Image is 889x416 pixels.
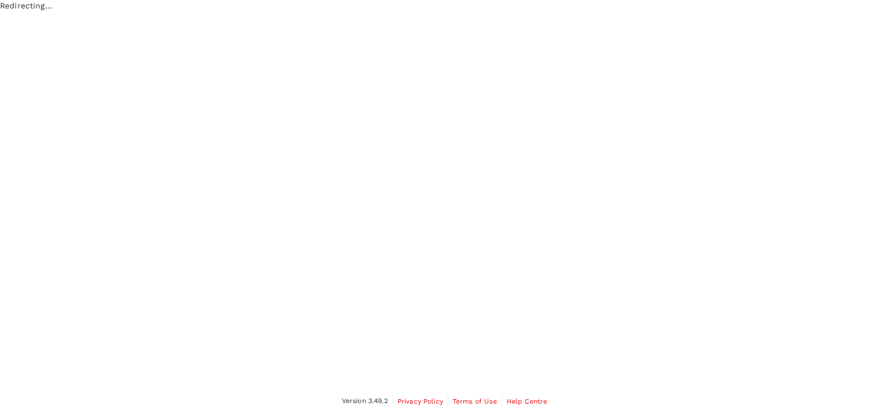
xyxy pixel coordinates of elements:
span: Version 3.49.2 [342,396,388,407]
a: Help Centre [507,395,548,408]
span: Privacy Policy [398,397,443,405]
span: Terms of Use [453,397,497,405]
a: Privacy Policy [398,395,443,408]
span: Help Centre [507,397,548,405]
a: Terms of Use [453,395,497,408]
